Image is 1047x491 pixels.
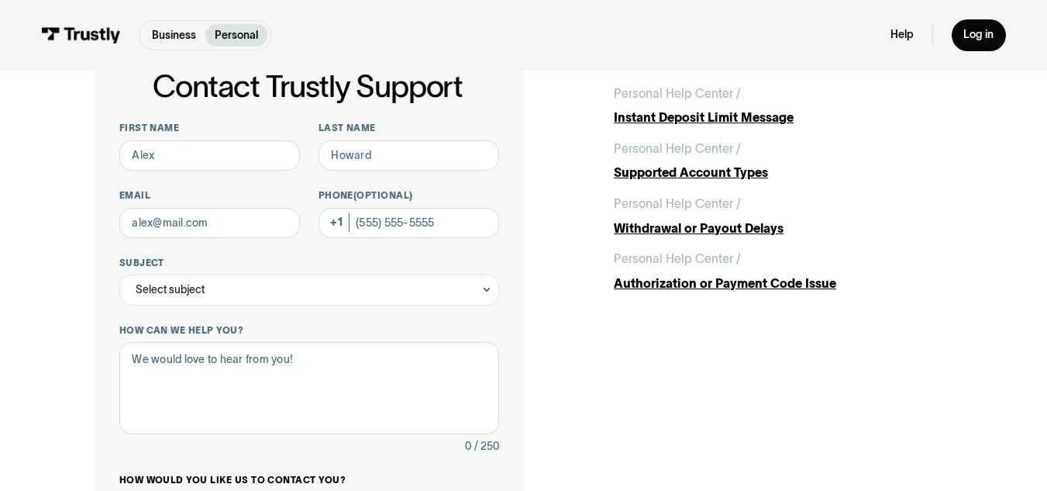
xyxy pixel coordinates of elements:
div: Log in [963,28,994,42]
label: Email [119,189,300,202]
div: Personal Help Center / [614,140,741,158]
a: Personal Help Center /Instant Deposit Limit Message [614,85,952,127]
a: Personal [205,24,267,47]
div: Select subject [136,281,205,299]
a: Log in [952,19,1007,52]
div: Instant Deposit Limit Message [614,109,952,127]
label: First name [119,122,300,134]
div: Authorization or Payment Code Issue [614,275,952,293]
a: Personal Help Center /Withdrawal or Payout Delays [614,195,952,237]
p: Personal [215,27,258,43]
a: Personal Help Center /Supported Account Types [614,140,952,182]
label: Last name [319,122,499,134]
div: Withdrawal or Payout Delays [614,220,952,238]
div: Supported Account Types [614,164,952,182]
input: (555) 555-5555 [319,208,499,239]
div: 0 [465,437,471,456]
label: How would you like us to contact you? [119,474,499,486]
label: Subject [119,257,499,269]
div: Personal Help Center / [614,250,741,268]
a: Personal Help Center /Authorization or Payment Code Issue [614,250,952,292]
span: (Optional) [353,190,413,200]
p: Business [152,27,196,43]
a: Business [143,24,205,47]
label: Phone [319,189,499,202]
input: Howard [319,140,499,171]
div: Personal Help Center / [614,195,741,213]
a: Help [890,28,914,42]
h1: Contact Trustly Support [116,70,499,103]
div: Select subject [119,275,499,306]
input: alex@mail.com [119,208,300,239]
label: How can we help you? [119,324,499,337]
img: Trustly Logo [41,27,121,44]
input: Alex [119,140,300,171]
div: / 250 [474,437,499,456]
div: Personal Help Center / [614,85,741,103]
